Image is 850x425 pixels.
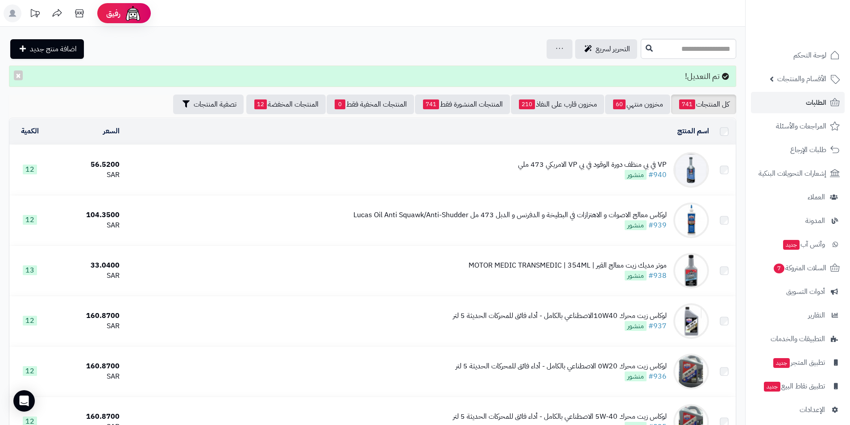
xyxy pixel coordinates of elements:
span: منشور [625,220,647,230]
div: 104.3500 [54,210,120,220]
a: اسم المنتج [677,126,709,136]
a: التحرير لسريع [575,39,637,59]
a: المراجعات والأسئلة [751,116,845,137]
span: جديد [773,358,790,368]
a: تطبيق نقاط البيعجديد [751,375,845,397]
a: لوحة التحكم [751,45,845,66]
a: المنتجات المنشورة فقط741 [415,95,510,114]
a: طلبات الإرجاع [751,139,845,161]
span: اضافة منتج جديد [30,44,77,54]
span: طلبات الإرجاع [790,144,826,156]
span: رفيق [106,8,120,19]
div: SAR [54,220,120,231]
a: المدونة [751,210,845,231]
a: اضافة منتج جديد [10,39,84,59]
a: #938 [648,270,667,281]
span: الأقسام والمنتجات [777,73,826,85]
div: 33.0400 [54,260,120,271]
a: السعر [103,126,120,136]
span: لوحة التحكم [793,49,826,62]
a: المنتجات المخفية فقط0 [327,95,414,114]
span: 12 [23,316,37,326]
a: تطبيق المتجرجديد [751,352,845,373]
span: تصفية المنتجات [194,99,236,110]
div: SAR [54,321,120,331]
span: السلات المتروكة [773,262,826,274]
a: إشعارات التحويلات البنكية [751,163,845,184]
div: 160.8700 [54,311,120,321]
span: 12 [23,366,37,376]
div: Open Intercom Messenger [13,390,35,412]
span: 12 [23,165,37,174]
span: 741 [423,99,439,109]
a: المنتجات المخفضة12 [246,95,326,114]
div: SAR [54,371,120,382]
span: 7 [773,263,785,274]
img: VP في بي منظف دورة الوقود في بي VP الامريكي 473 ملي [673,152,709,188]
span: التقارير [808,309,825,322]
a: وآتس آبجديد [751,234,845,255]
span: تطبيق المتجر [772,356,825,369]
div: SAR [54,271,120,281]
span: 210 [519,99,535,109]
span: الطلبات [806,96,826,109]
span: تطبيق نقاط البيع [763,380,825,392]
span: 741 [679,99,695,109]
a: #937 [648,321,667,331]
div: SAR [54,170,120,180]
img: logo-2.png [789,11,842,30]
img: ai-face.png [124,4,142,22]
span: منشور [625,371,647,381]
a: #936 [648,371,667,382]
img: لوكاس زيت محرك 0W20 الاصطناعي بالكامل - أداء فائق للمحركات الحديثة 5 لتر [673,354,709,389]
img: موتر مديك زيت معالج القير | MOTOR MEDIC TRANSMEDIC | 354ML [673,253,709,289]
span: 12 [23,215,37,225]
span: العملاء [808,191,825,203]
a: التقارير [751,305,845,326]
span: 60 [613,99,626,109]
a: العملاء [751,186,845,208]
a: مخزون منتهي60 [605,95,670,114]
div: 160.8700 [54,412,120,422]
span: أدوات التسويق [786,285,825,298]
img: لوكاس معالج الاصوات و الاهتزازات في البطيخة و الدفرنس و الدبل 473 مل Lucas Oil Anti Squawk/Anti-S... [673,202,709,238]
div: لوكاس زيت محرك 5W-40 الاصطناعي بالكامل - أداء فائق للمحركات الحديثة 5 لتر [453,412,667,422]
a: #939 [648,220,667,231]
a: أدوات التسويق [751,281,845,302]
span: منشور [625,170,647,180]
a: كل المنتجات741 [671,95,736,114]
span: 12 [254,99,267,109]
span: التحرير لسريع [596,44,630,54]
span: منشور [625,271,647,281]
span: المدونة [805,215,825,227]
a: #940 [648,169,667,180]
span: المراجعات والأسئلة [776,120,826,132]
div: VP في بي منظف دورة الوقود في بي VP الامريكي 473 ملي [518,160,667,170]
span: جديد [783,240,800,250]
div: لوكاس زيت محرك 10W40الاصطناعي بالكامل - أداء فائق للمحركات الحديثة 5 لتر [453,311,667,321]
div: لوكاس زيت محرك 0W20 الاصطناعي بالكامل - أداء فائق للمحركات الحديثة 5 لتر [456,361,667,371]
div: تم التعديل! [9,66,736,87]
a: الكمية [21,126,39,136]
div: لوكاس معالج الاصوات و الاهتزازات في البطيخة و الدفرنس و الدبل 473 مل Lucas Oil Anti Squawk/Anti-S... [353,210,667,220]
span: الإعدادات [800,404,825,416]
button: × [14,70,23,80]
div: 160.8700 [54,361,120,371]
div: موتر مديك زيت معالج القير | MOTOR MEDIC TRANSMEDIC | 354ML [469,260,667,271]
span: 13 [23,265,37,275]
a: التطبيقات والخدمات [751,328,845,350]
a: مخزون قارب على النفاذ210 [511,95,604,114]
a: الطلبات [751,92,845,113]
span: التطبيقات والخدمات [771,333,825,345]
span: 0 [335,99,345,109]
a: تحديثات المنصة [24,4,46,25]
a: السلات المتروكة7 [751,257,845,279]
span: منشور [625,321,647,331]
button: تصفية المنتجات [173,95,244,114]
span: جديد [764,382,780,392]
div: 56.5200 [54,160,120,170]
img: لوكاس زيت محرك 10W40الاصطناعي بالكامل - أداء فائق للمحركات الحديثة 5 لتر [673,303,709,339]
span: إشعارات التحويلات البنكية [759,167,826,180]
span: وآتس آب [782,238,825,251]
a: الإعدادات [751,399,845,421]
